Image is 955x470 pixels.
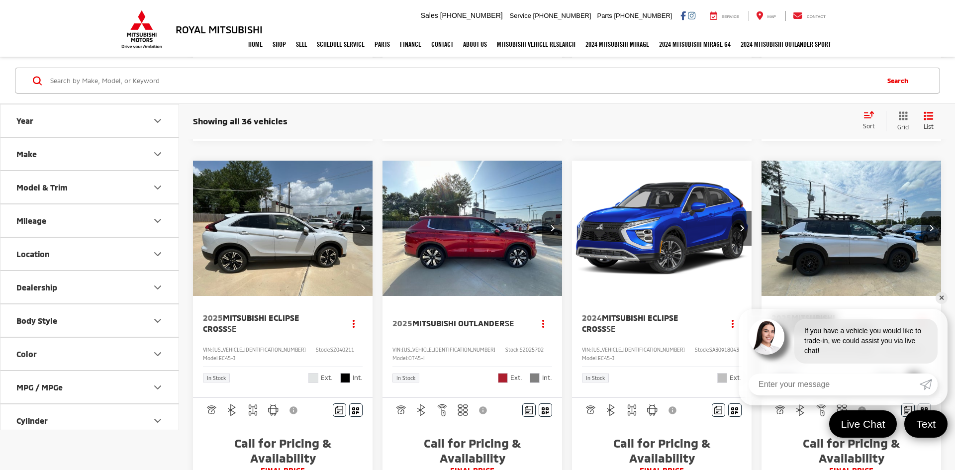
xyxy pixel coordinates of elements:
[16,183,68,192] div: Model & Trim
[794,319,938,364] div: If you have a vehicle you would like to trade-in, we could assist you via live chat!
[286,400,302,421] button: View Disclaimer
[582,355,598,361] span: Model:
[722,14,739,19] span: Service
[498,373,508,383] span: Red Diamond
[16,216,46,225] div: Mileage
[886,111,916,131] button: Grid View
[924,122,934,131] span: List
[308,373,318,383] span: White Diamond
[321,373,333,382] span: Ext.
[717,373,727,383] span: Silver
[152,214,164,226] div: Mileage
[535,314,552,332] button: Actions
[836,417,890,431] span: Live Chat
[152,181,164,193] div: Model & Trim
[520,347,544,353] span: SZ025702
[794,404,807,416] img: Bluetooth®
[421,11,438,19] span: Sales
[152,381,164,393] div: MPG / MPGe
[761,161,942,296] img: 2025 Mitsubishi Outlander Trail Edition
[119,10,164,49] img: Mitsubishi
[0,338,180,370] button: ColorColor
[203,355,219,361] span: Model:
[291,32,312,57] a: Sell
[510,12,531,19] span: Service
[345,314,363,332] button: Actions
[16,249,50,259] div: Location
[815,404,828,416] img: Remote Start
[16,116,33,125] div: Year
[203,312,335,335] a: 2025Mitsubishi Eclipse CrossSE
[530,373,540,383] span: Light Gray
[542,406,549,414] i: Window Sticker
[542,319,544,327] span: dropdown dots
[152,348,164,360] div: Color
[591,347,685,353] span: [US_VEHICLE_IDENTIFICATION_NUMBER]
[426,32,458,57] a: Contact
[440,11,503,19] span: [PHONE_NUMBER]
[333,403,346,417] button: Comments
[152,248,164,260] div: Location
[0,204,180,237] button: MileageMileage
[736,32,836,57] a: 2024 Mitsubishi Outlander SPORT
[901,403,915,417] button: Comments
[582,313,678,333] span: Mitsubishi Eclipse Cross
[0,138,180,170] button: MakeMake
[212,347,306,353] span: [US_VEHICLE_IDENTIFICATION_NUMBER]
[408,355,425,361] span: OT45-I
[353,373,363,382] span: Int.
[0,304,180,337] button: Body StyleBody Style
[542,373,552,382] span: Int.
[525,406,533,414] img: Comments
[192,161,374,296] img: 2025 Mitsubishi Eclipse Cross SE
[192,161,374,296] a: 2025 Mitsubishi Eclipse Cross SE2025 Mitsubishi Eclipse Cross SE2025 Mitsubishi Eclipse Cross SE2...
[352,406,359,414] i: Window Sticker
[605,404,617,416] img: Bluetooth®
[626,404,638,416] img: 4WD/AWD
[176,24,263,35] h3: Royal Mitsubishi
[203,347,212,353] span: VIN:
[510,373,522,382] span: Ext.
[395,32,426,57] a: Finance
[402,347,495,353] span: [US_VEHICLE_IDENTIFICATION_NUMBER]
[396,376,415,380] span: In Stock
[539,403,552,417] button: Window Sticker
[436,404,449,416] img: Remote Start
[0,271,180,303] button: DealershipDealership
[458,32,492,57] a: About Us
[415,404,428,416] img: Bluetooth®
[749,319,784,355] img: Agent profile photo
[714,406,722,414] img: Comments
[475,400,492,421] button: View Disclaimer
[877,68,923,93] button: Search
[702,11,747,21] a: Service
[192,161,374,296] div: 2025 Mitsubishi Eclipse Cross SE 0
[392,318,525,329] a: 2025Mitsubishi OutlanderSE
[665,400,681,421] button: View Disclaimer
[785,11,833,21] a: Contact
[580,32,654,57] a: 2024 Mitsubishi Mirage
[193,116,287,126] span: Showing all 36 vehicles
[904,406,912,414] img: Comments
[582,436,742,466] span: Call for Pricing & Availability
[219,355,235,361] span: EC45-J
[916,111,941,131] button: List View
[688,11,695,19] a: Instagram: Click to visit our Instagram page
[370,32,395,57] a: Parts: Opens in a new tab
[16,149,37,159] div: Make
[203,436,363,466] span: Call for Pricing & Availability
[227,324,236,333] span: SE
[773,404,786,416] img: Adaptive Cruise Control
[614,12,672,19] span: [PHONE_NUMBER]
[16,282,57,292] div: Dealership
[598,355,614,361] span: EC45-J
[761,161,942,296] a: 2025 Mitsubishi Outlander Trail Edition2025 Mitsubishi Outlander Trail Edition2025 Mitsubishi Out...
[0,371,180,403] button: MPG / MPGeMPG / MPGe
[771,436,931,466] span: Call for Pricing & Availability
[921,211,941,246] button: Next image
[572,161,753,296] div: 2024 Mitsubishi Eclipse Cross SE 0
[731,406,738,414] i: Window Sticker
[353,211,373,246] button: Next image
[522,403,536,417] button: Comments
[382,161,563,296] a: 2025 Mitsubishi Outlander SE2025 Mitsubishi Outlander SE2025 Mitsubishi Outlander SE2025 Mitsubis...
